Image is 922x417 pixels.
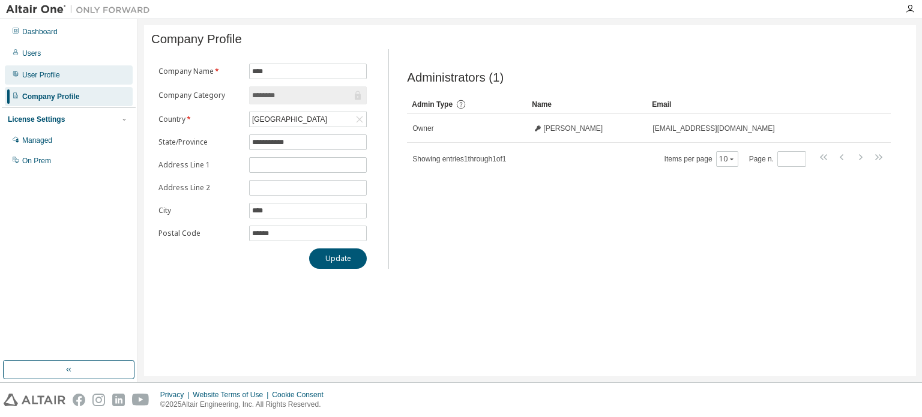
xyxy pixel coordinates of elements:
[250,113,329,126] div: [GEOGRAPHIC_DATA]
[543,124,603,133] span: [PERSON_NAME]
[22,49,41,58] div: Users
[22,156,51,166] div: On Prem
[160,390,193,400] div: Privacy
[309,248,367,269] button: Update
[132,394,149,406] img: youtube.svg
[158,67,242,76] label: Company Name
[412,155,506,163] span: Showing entries 1 through 1 of 1
[193,390,272,400] div: Website Terms of Use
[151,32,242,46] span: Company Profile
[532,95,642,114] div: Name
[4,394,65,406] img: altair_logo.svg
[22,70,60,80] div: User Profile
[8,115,65,124] div: License Settings
[73,394,85,406] img: facebook.svg
[749,151,806,167] span: Page n.
[160,400,331,410] p: © 2025 Altair Engineering, Inc. All Rights Reserved.
[664,151,738,167] span: Items per page
[158,137,242,147] label: State/Province
[22,92,79,101] div: Company Profile
[158,115,242,124] label: Country
[92,394,105,406] img: instagram.svg
[158,229,242,238] label: Postal Code
[112,394,125,406] img: linkedin.svg
[412,124,433,133] span: Owner
[272,390,330,400] div: Cookie Consent
[250,112,366,127] div: [GEOGRAPHIC_DATA]
[407,71,504,85] span: Administrators (1)
[158,206,242,215] label: City
[22,27,58,37] div: Dashboard
[652,95,857,114] div: Email
[158,91,242,100] label: Company Category
[412,100,453,109] span: Admin Type
[22,136,52,145] div: Managed
[652,124,774,133] span: [EMAIL_ADDRESS][DOMAIN_NAME]
[6,4,156,16] img: Altair One
[719,154,735,164] button: 10
[158,160,242,170] label: Address Line 1
[158,183,242,193] label: Address Line 2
